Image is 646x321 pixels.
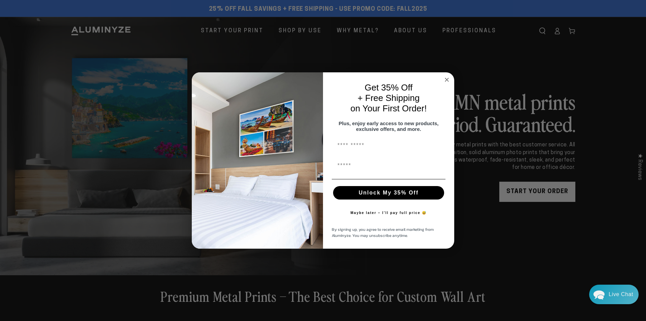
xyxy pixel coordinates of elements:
[192,72,323,249] img: 728e4f65-7e6c-44e2-b7d1-0292a396982f.jpeg
[443,76,451,84] button: Close dialog
[589,285,639,304] div: Chat widget toggle
[332,226,434,239] span: By signing up, you agree to receive email marketing from Aluminyze. You may unsubscribe anytime.
[365,82,413,93] span: Get 35% Off
[339,120,439,132] span: Plus, enjoy early access to new products, exclusive offers, and more.
[347,206,430,220] button: Maybe later – I’ll pay full price 😅
[351,103,427,113] span: on Your First Order!
[358,93,420,103] span: + Free Shipping
[333,186,444,200] button: Unlock My 35% Off
[609,285,633,304] div: Contact Us Directly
